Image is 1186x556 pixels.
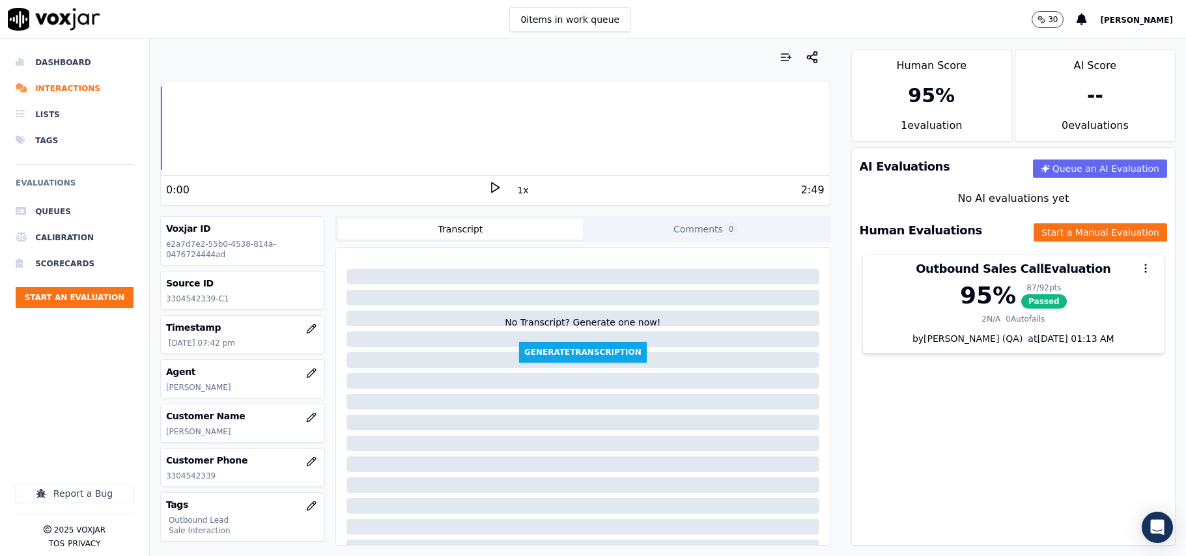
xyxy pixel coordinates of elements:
img: voxjar logo [8,8,100,31]
a: Dashboard [16,49,134,76]
p: 2025 Voxjar [54,525,106,535]
button: 30 [1032,11,1077,28]
p: Outbound Lead [169,515,319,525]
p: 3304542339 [166,471,319,481]
h3: Customer Phone [166,454,319,467]
button: 0items in work queue [509,7,630,32]
div: No AI evaluations yet [862,191,1165,206]
a: Interactions [16,76,134,102]
div: at [DATE] 01:13 AM [1023,332,1114,345]
h3: Timestamp [166,321,319,334]
h3: Human Evaluations [860,225,982,236]
h3: Customer Name [166,410,319,423]
p: [DATE] 07:42 pm [169,338,319,348]
div: 1 evaluation [852,118,1011,141]
div: 0:00 [166,182,190,198]
button: Start an Evaluation [16,287,134,308]
div: No Transcript? Generate one now! [505,316,660,342]
button: Privacy [68,538,100,549]
div: 95 % [960,283,1016,309]
a: Queues [16,199,134,225]
div: Human Score [852,50,1011,74]
button: Transcript [338,219,583,240]
a: Calibration [16,225,134,251]
h6: Evaluations [16,175,134,199]
a: Scorecards [16,251,134,277]
button: 1x [515,181,531,199]
p: Sale Interaction [169,525,319,536]
a: Tags [16,128,134,154]
button: Start a Manual Evaluation [1034,223,1167,242]
p: 3304542339-C1 [166,294,319,304]
p: e2a7d7e2-55b0-4538-814a-0476724444ad [166,239,319,260]
h3: Tags [166,498,319,511]
div: by [PERSON_NAME] (QA) [863,332,1164,353]
p: [PERSON_NAME] [166,426,319,437]
div: 0 evaluation s [1015,118,1175,141]
div: 2:49 [801,182,825,198]
span: Passed [1021,294,1067,309]
div: 95 % [908,84,955,107]
div: 0 Autofails [1006,314,1045,324]
h3: Agent [166,365,319,378]
div: -- [1087,84,1103,107]
button: 30 [1032,11,1064,28]
button: TOS [49,538,64,549]
h3: AI Evaluations [860,161,950,173]
button: Comments [583,219,828,240]
span: [PERSON_NAME] [1100,16,1173,25]
div: 87 / 92 pts [1021,283,1067,293]
h3: Source ID [166,277,319,290]
p: [PERSON_NAME] [166,382,319,393]
div: 2 N/A [981,314,1000,324]
button: Queue an AI Evaluation [1033,160,1167,178]
h3: Voxjar ID [166,222,319,235]
div: Open Intercom Messenger [1142,512,1173,543]
button: GenerateTranscription [519,342,647,363]
div: AI Score [1015,50,1175,74]
span: 0 [726,223,737,235]
button: Report a Bug [16,484,134,503]
p: 30 [1048,14,1058,25]
a: Lists [16,102,134,128]
button: [PERSON_NAME] [1100,12,1186,27]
